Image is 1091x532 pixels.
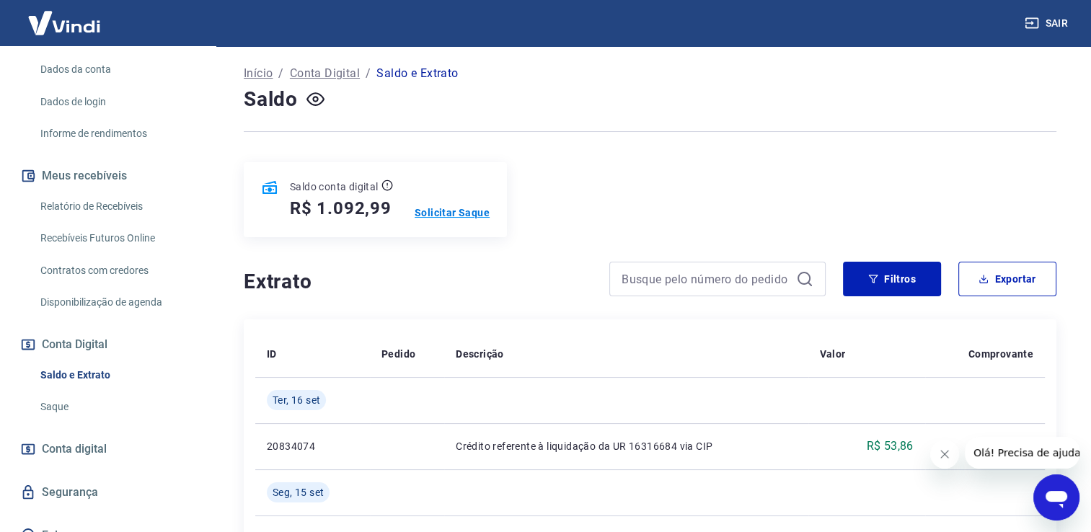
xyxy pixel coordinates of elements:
p: Comprovante [968,347,1033,361]
span: Conta digital [42,439,107,459]
h5: R$ 1.092,99 [290,197,392,220]
a: Relatório de Recebíveis [35,192,198,221]
img: Vindi [17,1,111,45]
p: 20834074 [267,439,358,453]
iframe: Botão para abrir a janela de mensagens [1033,474,1079,520]
iframe: Mensagem da empresa [965,437,1079,469]
button: Filtros [843,262,941,296]
p: Saldo e Extrato [376,65,458,82]
a: Saque [35,392,198,422]
h4: Extrato [244,267,592,296]
p: ID [267,347,277,361]
a: Saldo e Extrato [35,360,198,390]
button: Meus recebíveis [17,160,198,192]
span: Ter, 16 set [273,393,320,407]
a: Recebíveis Futuros Online [35,223,198,253]
span: Olá! Precisa de ajuda? [9,10,121,22]
button: Exportar [958,262,1056,296]
h4: Saldo [244,85,298,114]
a: Informe de rendimentos [35,119,198,148]
span: Seg, 15 set [273,485,324,500]
p: / [278,65,283,82]
button: Conta Digital [17,329,198,360]
p: Descrição [456,347,504,361]
p: Saldo conta digital [290,179,379,194]
input: Busque pelo número do pedido [622,268,790,290]
iframe: Fechar mensagem [930,440,959,469]
a: Disponibilização de agenda [35,288,198,317]
a: Conta digital [17,433,198,465]
a: Início [244,65,273,82]
p: R$ 53,86 [866,438,913,455]
p: Pedido [381,347,415,361]
p: Valor [820,347,846,361]
button: Sair [1022,10,1074,37]
a: Solicitar Saque [415,205,490,220]
a: Segurança [17,476,198,508]
p: / [366,65,371,82]
a: Dados de login [35,87,198,117]
a: Dados da conta [35,55,198,84]
a: Contratos com credores [35,256,198,285]
p: Crédito referente à liquidação da UR 16316684 via CIP [456,439,796,453]
a: Conta Digital [290,65,360,82]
